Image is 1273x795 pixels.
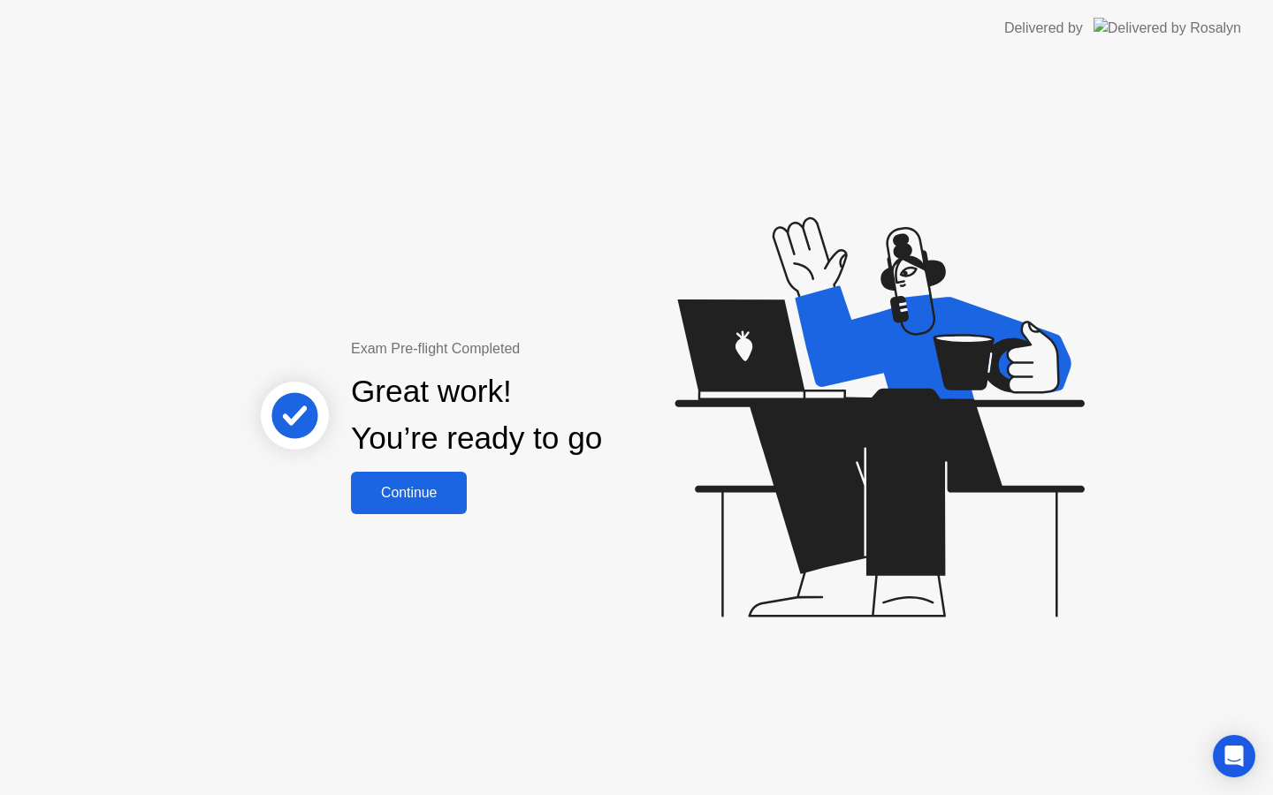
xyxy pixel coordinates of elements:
div: Open Intercom Messenger [1213,735,1255,777]
div: Continue [356,485,461,501]
div: Great work! You’re ready to go [351,368,602,462]
button: Continue [351,472,467,514]
div: Delivered by [1004,18,1083,39]
div: Exam Pre-flight Completed [351,338,716,360]
img: Delivered by Rosalyn [1094,18,1241,38]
